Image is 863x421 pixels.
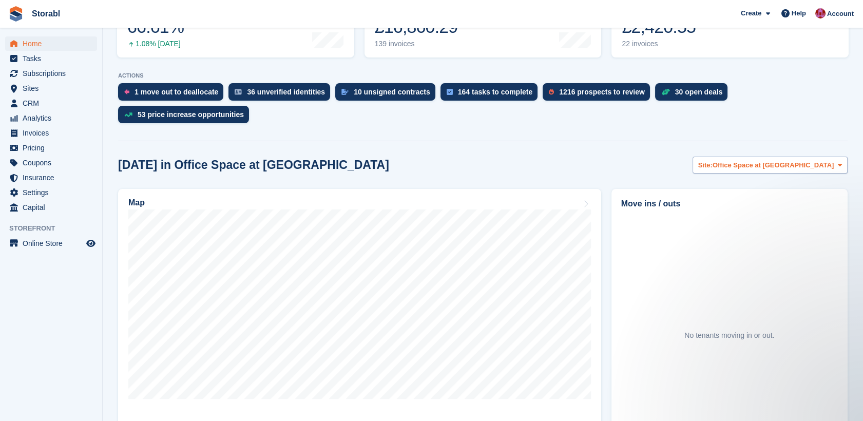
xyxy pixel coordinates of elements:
[138,110,244,119] div: 53 price increase opportunities
[440,83,543,106] a: 164 tasks to complete
[661,88,670,95] img: deal-1b604bf984904fb50ccaf53a9ad4b4a5d6e5aea283cecdc64d6e3604feb123c2.svg
[228,83,335,106] a: 36 unverified identities
[447,89,453,95] img: task-75834270c22a3079a89374b754ae025e5fb1db73e45f91037f5363f120a921f8.svg
[23,96,84,110] span: CRM
[118,83,228,106] a: 1 move out to deallocate
[684,330,774,341] div: No tenants moving in or out.
[5,51,97,66] a: menu
[458,88,533,96] div: 164 tasks to complete
[341,89,349,95] img: contract_signature_icon-13c848040528278c33f63329250d36e43548de30e8caae1d1a13099fd9432cc5.svg
[5,156,97,170] a: menu
[23,170,84,185] span: Insurance
[622,40,696,48] div: 22 invoices
[23,156,84,170] span: Coupons
[85,237,97,250] a: Preview store
[5,170,97,185] a: menu
[5,236,97,251] a: menu
[549,89,554,95] img: prospect-51fa495bee0391a8d652442698ab0144808aea92771e9ea1ae160a38d050c398.svg
[23,111,84,125] span: Analytics
[247,88,325,96] div: 36 unverified identities
[23,185,84,200] span: Settings
[5,185,97,200] a: menu
[128,198,145,207] h2: Map
[354,88,430,96] div: 10 unsigned contracts
[118,158,389,172] h2: [DATE] in Office Space at [GEOGRAPHIC_DATA]
[118,106,254,128] a: 53 price increase opportunities
[5,81,97,95] a: menu
[5,141,97,155] a: menu
[621,198,838,210] h2: Move ins / outs
[655,83,733,106] a: 30 open deals
[118,72,848,79] p: ACTIONS
[375,40,458,48] div: 139 invoices
[698,160,713,170] span: Site:
[23,81,84,95] span: Sites
[8,6,24,22] img: stora-icon-8386f47178a22dfd0bd8f6a31ec36ba5ce8667c1dd55bd0f319d3a0aa187defe.svg
[135,88,218,96] div: 1 move out to deallocate
[9,223,102,234] span: Storefront
[543,83,655,106] a: 1216 prospects to review
[675,88,723,96] div: 30 open deals
[827,9,854,19] span: Account
[23,66,84,81] span: Subscriptions
[23,200,84,215] span: Capital
[5,96,97,110] a: menu
[127,40,184,48] div: 1.08% [DATE]
[5,200,97,215] a: menu
[559,88,645,96] div: 1216 prospects to review
[792,8,806,18] span: Help
[124,89,129,95] img: move_outs_to_deallocate_icon-f764333ba52eb49d3ac5e1228854f67142a1ed5810a6f6cc68b1a99e826820c5.svg
[23,36,84,51] span: Home
[5,126,97,140] a: menu
[335,83,440,106] a: 10 unsigned contracts
[23,51,84,66] span: Tasks
[741,8,761,18] span: Create
[23,126,84,140] span: Invoices
[5,66,97,81] a: menu
[5,111,97,125] a: menu
[5,36,97,51] a: menu
[23,141,84,155] span: Pricing
[713,160,834,170] span: Office Space at [GEOGRAPHIC_DATA]
[235,89,242,95] img: verify_identity-adf6edd0f0f0b5bbfe63781bf79b02c33cf7c696d77639b501bdc392416b5a36.svg
[28,5,64,22] a: Storabl
[693,157,848,174] button: Site: Office Space at [GEOGRAPHIC_DATA]
[815,8,826,18] img: Eve Williams
[124,112,132,117] img: price_increase_opportunities-93ffe204e8149a01c8c9dc8f82e8f89637d9d84a8eef4429ea346261dce0b2c0.svg
[23,236,84,251] span: Online Store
